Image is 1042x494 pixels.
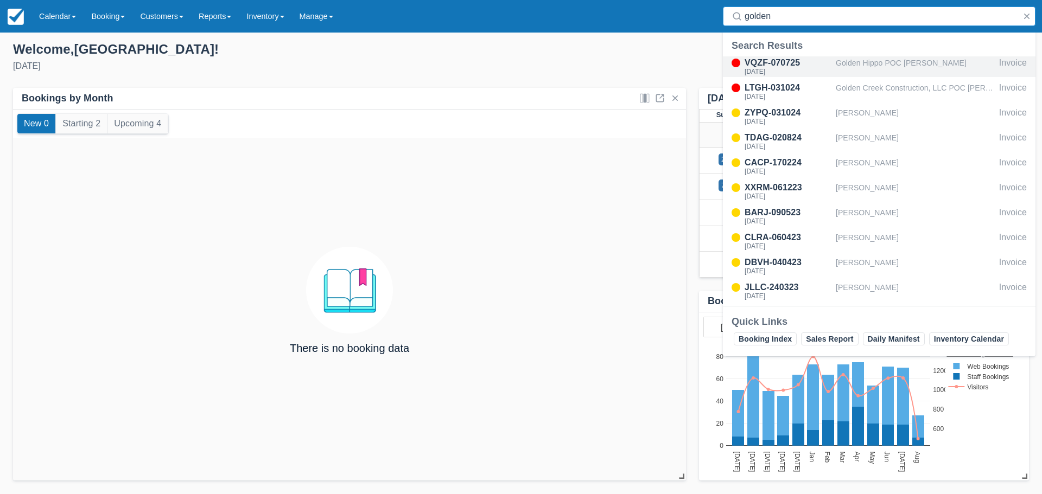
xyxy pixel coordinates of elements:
[836,156,995,177] div: [PERSON_NAME]
[999,106,1027,127] div: Invoice
[745,56,831,69] div: VQZF-070725
[8,9,24,25] img: checkfront-main-nav-mini-logo.png
[704,317,765,337] input: Start Date
[745,281,831,294] div: JLLC-240323
[745,81,831,94] div: LTGH-031024
[836,281,995,301] div: [PERSON_NAME]
[836,231,995,252] div: [PERSON_NAME]
[723,131,1035,152] a: TDAG-020824[DATE][PERSON_NAME]Invoice
[929,332,1009,345] a: Inventory Calendar
[836,106,995,127] div: [PERSON_NAME]
[836,256,995,277] div: [PERSON_NAME]
[745,106,831,119] div: ZYPQ-031024
[745,268,831,274] div: [DATE]
[723,181,1035,202] a: XXRM-061223[DATE][PERSON_NAME]Invoice
[17,114,55,133] button: New 0
[745,256,831,269] div: DBVH-040423
[721,181,725,190] div: 7
[947,349,1014,357] text: New Bookings Created
[745,156,831,169] div: CACP-170224
[999,281,1027,301] div: Invoice
[999,231,1027,252] div: Invoice
[723,256,1035,277] a: DBVH-040423[DATE][PERSON_NAME]Invoice
[745,206,831,219] div: BARJ-090523
[999,81,1027,102] div: Invoice
[745,193,831,200] div: [DATE]
[721,155,725,164] div: 2
[999,56,1027,77] div: Invoice
[999,156,1027,177] div: Invoice
[836,56,995,77] div: Golden Hippo POC [PERSON_NAME]
[723,156,1035,177] a: CACP-170224[DATE][PERSON_NAME]Invoice
[745,131,831,144] div: TDAG-020824
[723,81,1035,102] a: LTGH-031024[DATE]Golden Creek Construction, LLC POC [PERSON_NAME]Invoice
[723,106,1035,127] a: ZYPQ-031024[DATE][PERSON_NAME]Invoice
[836,131,995,152] div: [PERSON_NAME]
[13,60,512,73] div: [DATE]
[708,295,842,307] div: Bookings & Website Visitors
[22,92,113,105] div: Bookings by Month
[745,218,831,224] div: [DATE]
[836,81,995,102] div: Golden Creek Construction, LLC POC [PERSON_NAME]
[723,206,1035,227] a: BARJ-090523[DATE][PERSON_NAME]Invoice
[708,92,884,105] div: [DATE] Booking Calendar
[745,93,831,100] div: [DATE]
[999,181,1027,202] div: Invoice
[745,243,831,249] div: [DATE]
[745,168,831,175] div: [DATE]
[107,114,168,133] button: Upcoming 4
[306,247,393,333] img: booking.png
[745,181,831,194] div: XXRM-061223
[723,281,1035,301] a: JLLC-240323[DATE][PERSON_NAME]Invoice
[732,315,1027,328] div: Quick Links
[732,39,1027,52] div: Search Results
[56,114,107,133] button: Starting 2
[290,342,409,354] h4: There is no booking data
[745,143,831,150] div: [DATE]
[863,332,925,345] a: Daily Manifest
[999,206,1027,227] div: Invoice
[745,231,831,244] div: CLRA-060423
[723,56,1035,77] a: VQZF-070725[DATE]Golden Hippo POC [PERSON_NAME]Invoice
[745,293,831,299] div: [DATE]
[745,68,831,75] div: [DATE]
[836,206,995,227] div: [PERSON_NAME]
[999,131,1027,152] div: Invoice
[801,332,858,345] a: Sales Report
[999,256,1027,277] div: Invoice
[734,332,797,345] a: Booking Index
[13,41,512,57] div: Welcome , [GEOGRAPHIC_DATA] !
[723,231,1035,252] a: CLRA-060423[DATE][PERSON_NAME]Invoice
[745,7,1018,26] input: Search ( / )
[716,111,729,119] span: Sun
[836,181,995,202] div: [PERSON_NAME]
[745,118,831,125] div: [DATE]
